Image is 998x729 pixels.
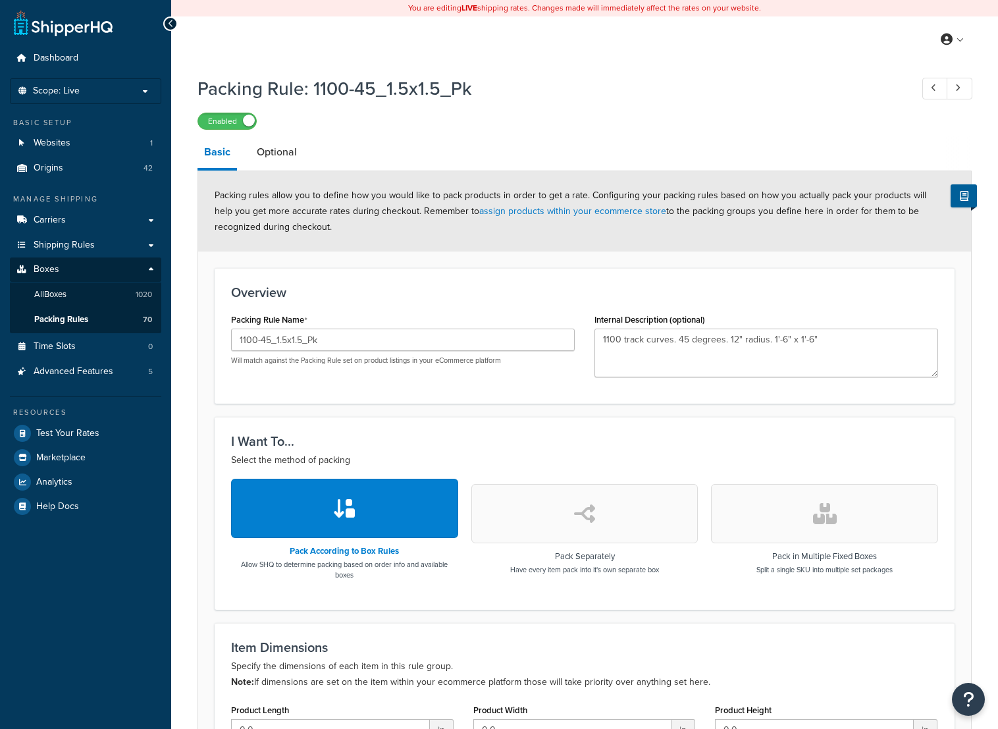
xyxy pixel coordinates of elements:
p: Have every item pack into it's own separate box [510,564,659,575]
span: Test Your Rates [36,428,99,439]
a: AllBoxes1020 [10,283,161,307]
span: Time Slots [34,341,76,352]
b: Note: [231,675,254,689]
h1: Packing Rule: 1100-45_1.5x1.5_Pk [197,76,898,101]
span: Scope: Live [33,86,80,97]
span: All Boxes [34,289,66,300]
a: Previous Record [922,78,948,99]
label: Product Height [715,705,772,715]
h3: Pack Separately [510,552,659,561]
h3: Overview [231,285,938,300]
label: Product Width [473,705,527,715]
span: Carriers [34,215,66,226]
a: Time Slots0 [10,335,161,359]
label: Internal Description (optional) [594,315,705,325]
label: Packing Rule Name [231,315,307,325]
label: Enabled [198,113,256,129]
li: Packing Rules [10,308,161,332]
p: Split a single SKU into multiple set packages [756,564,893,575]
textarea: 1100 track curves. 45 degrees. 12" radius. 1'-6" x 1'-6" [594,329,938,377]
li: Websites [10,131,161,155]
span: Help Docs [36,501,79,512]
h3: Item Dimensions [231,640,938,655]
span: 42 [144,163,153,174]
span: 0 [148,341,153,352]
span: 1020 [136,289,152,300]
span: Packing Rules [34,314,88,325]
div: Resources [10,407,161,418]
p: Allow SHQ to determine packing based on order info and available boxes [231,559,458,580]
button: Show Help Docs [951,184,977,207]
span: Packing rules allow you to define how you would like to pack products in order to get a rate. Con... [215,188,926,234]
span: Shipping Rules [34,240,95,251]
b: LIVE [461,2,477,14]
a: assign products within your ecommerce store [479,204,666,218]
a: Shipping Rules [10,233,161,257]
li: Boxes [10,257,161,333]
span: Dashboard [34,53,78,64]
a: Marketplace [10,446,161,470]
span: 1 [150,138,153,149]
p: Select the method of packing [231,452,938,468]
span: Boxes [34,264,59,275]
span: Analytics [36,477,72,488]
a: Origins42 [10,156,161,180]
a: Carriers [10,208,161,232]
h3: Pack According to Box Rules [231,547,458,556]
span: 70 [143,314,152,325]
a: Next Record [947,78,972,99]
label: Product Length [231,705,289,715]
a: Websites1 [10,131,161,155]
span: Marketplace [36,452,86,464]
a: Help Docs [10,495,161,518]
h3: I Want To... [231,434,938,448]
a: Basic [197,136,237,171]
li: Advanced Features [10,360,161,384]
a: Optional [250,136,303,168]
a: Dashboard [10,46,161,70]
a: Packing Rules70 [10,308,161,332]
span: Websites [34,138,70,149]
div: Basic Setup [10,117,161,128]
a: Advanced Features5 [10,360,161,384]
li: Origins [10,156,161,180]
span: 5 [148,366,153,377]
a: Test Your Rates [10,421,161,445]
button: Open Resource Center [952,683,985,716]
p: Specify the dimensions of each item in this rule group. If dimensions are set on the item within ... [231,659,938,690]
div: Manage Shipping [10,194,161,205]
span: Origins [34,163,63,174]
a: Boxes [10,257,161,282]
h3: Pack in Multiple Fixed Boxes [756,552,893,561]
a: Analytics [10,470,161,494]
li: Time Slots [10,335,161,359]
p: Will match against the Packing Rule set on product listings in your eCommerce platform [231,356,575,365]
span: Advanced Features [34,366,113,377]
